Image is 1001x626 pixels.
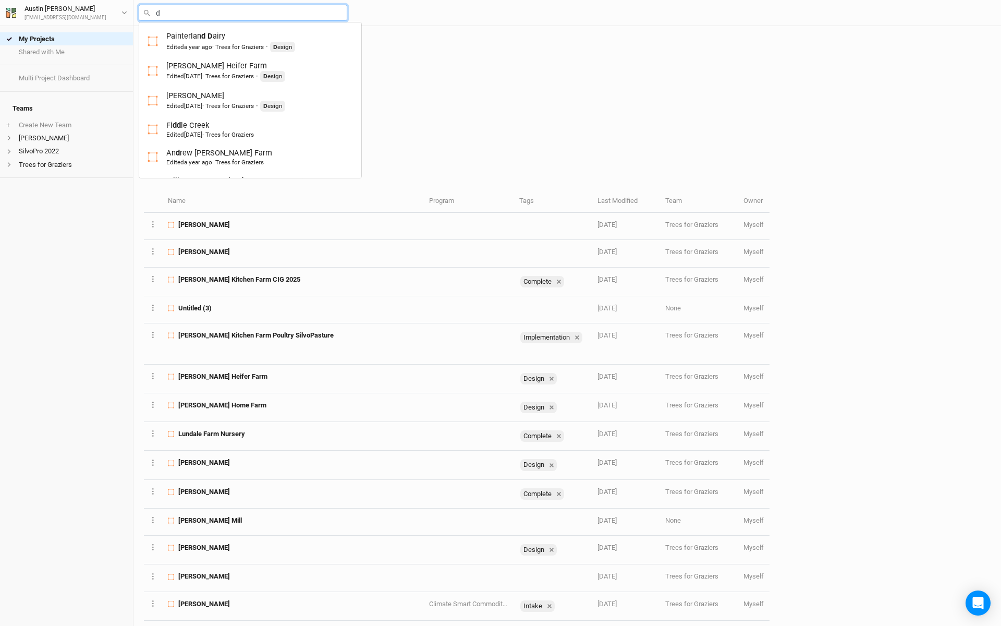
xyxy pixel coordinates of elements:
[743,600,764,608] span: austin@crowandberry.com
[166,120,254,139] div: Fi le Creek
[25,14,106,22] div: [EMAIL_ADDRESS][DOMAIN_NAME]
[176,148,180,158] mark: d
[178,275,300,284] span: Greene Kitchen Farm CIG 2025
[520,600,555,612] div: Intake
[178,401,266,410] span: Alvin Peachey Home Farm
[139,27,361,56] a: Painterland Dairy
[166,175,254,195] div: Willow Run Farmstea
[139,5,347,21] input: Search all farms
[184,73,202,80] span: Sep 20, 2023 3:07 PM
[743,401,764,409] span: austin@crowandberry.com
[743,459,764,466] span: austin@crowandberry.com
[166,43,264,51] div: · Trees for Graziers
[660,480,738,509] td: Trees for Graziers
[148,175,353,195] a: Willow Run FarmsteadEdited[DATE]· Trees for Graziers
[6,98,127,119] h4: Teams
[660,592,738,621] td: Trees for Graziers
[178,220,230,230] span: Aaron J. Beiler
[660,509,738,536] td: None
[148,31,353,52] a: Painterland DairyEditeda year ago· Trees for Graziers·Design
[520,544,546,556] div: Design
[178,429,245,439] span: Lundale Farm Nursery
[166,31,295,52] div: Painterlan airy
[207,31,213,41] mark: D
[178,331,334,340] span: Greene Kitchen Farm Poultry SilvoPasture
[173,121,177,130] mark: d
[148,61,353,82] a: [PERSON_NAME] Heifer FarmEdited[DATE]· Trees for Graziers·Design
[139,116,361,143] a: Fiddle Creek
[520,459,546,471] div: Design
[423,190,513,213] th: Program
[743,430,764,438] span: austin@crowandberry.com
[166,61,285,82] div: [PERSON_NAME] Heifer Farm
[597,430,617,438] span: May 27, 2025 8:48 AM
[25,4,106,14] div: Austin [PERSON_NAME]
[597,516,617,524] span: May 8, 2025 6:29 AM
[256,71,258,81] span: ·
[597,331,617,339] span: Aug 27, 2025 3:55 PM
[520,488,554,500] div: Complete
[660,213,738,240] td: Trees for Graziers
[597,372,617,380] span: Jun 26, 2025 8:11 AM
[139,143,361,171] a: Andrew Ranck Farm
[139,86,361,116] a: Blake McCoy
[263,102,267,110] mark: D
[660,451,738,479] td: Trees for Graziers
[162,190,423,213] th: Name
[178,487,230,497] span: Sean Anthony
[660,296,738,323] td: None
[597,488,617,496] span: May 8, 2025 10:52 AM
[256,101,258,111] span: ·
[597,572,617,580] span: May 7, 2025 3:21 PM
[520,332,572,343] div: Implementation
[273,43,277,51] mark: D
[520,600,544,612] div: Intake
[178,516,242,525] span: Ressler Mill
[166,72,254,80] div: · Trees for Graziers
[166,90,285,112] div: [PERSON_NAME]
[597,304,617,312] span: Sep 2, 2025 11:34 AM
[148,120,353,139] a: Fiddle CreekEdited[DATE]· Trees for Graziers
[520,430,564,442] div: Complete
[178,458,230,467] span: Ivan Stoltzfus
[520,402,557,413] div: Design
[201,31,205,41] mark: d
[184,43,212,51] span: Apr 19, 2024 2:29 PM
[184,159,212,166] span: Apr 1, 2024 2:30 PM
[520,373,546,384] div: Design
[166,131,202,138] span: Edited
[150,51,991,67] h1: My Projects
[270,42,295,52] div: Design
[597,401,617,409] span: Jun 26, 2025 8:08 AM
[660,240,738,267] td: Trees for Graziers
[166,102,202,110] span: Edited
[166,159,212,166] span: Edited
[266,41,268,52] span: ·
[966,591,991,616] div: Open Intercom Messenger
[520,544,557,556] div: Design
[597,544,617,551] span: May 7, 2025 4:39 PM
[660,536,738,564] td: Trees for Graziers
[597,600,617,608] span: May 6, 2025 1:13 PM
[6,121,10,129] span: +
[166,148,272,167] div: An rew [PERSON_NAME] Farm
[166,130,254,139] div: · Trees for Graziers
[520,488,564,500] div: Complete
[5,3,128,22] button: Austin [PERSON_NAME][EMAIL_ADDRESS][DOMAIN_NAME]
[166,158,264,166] div: · Trees for Graziers
[520,402,546,413] div: Design
[139,22,362,178] div: menu-options
[743,304,764,312] span: austin@crowandberry.com
[177,121,181,130] mark: d
[660,422,738,451] td: Trees for Graziers
[743,488,764,496] span: austin@crowandberry.com
[660,323,738,365] td: Trees for Graziers
[139,171,361,199] a: Willow Run Farmstead
[260,71,285,81] div: Design
[520,459,557,471] div: Design
[166,73,202,80] span: Edited
[139,56,361,86] a: Alvin Peachy Heifer Farm
[660,393,738,422] td: Trees for Graziers
[166,102,254,110] div: · Trees for Graziers
[148,90,353,112] a: [PERSON_NAME]Edited[DATE]· Trees for Graziers·Design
